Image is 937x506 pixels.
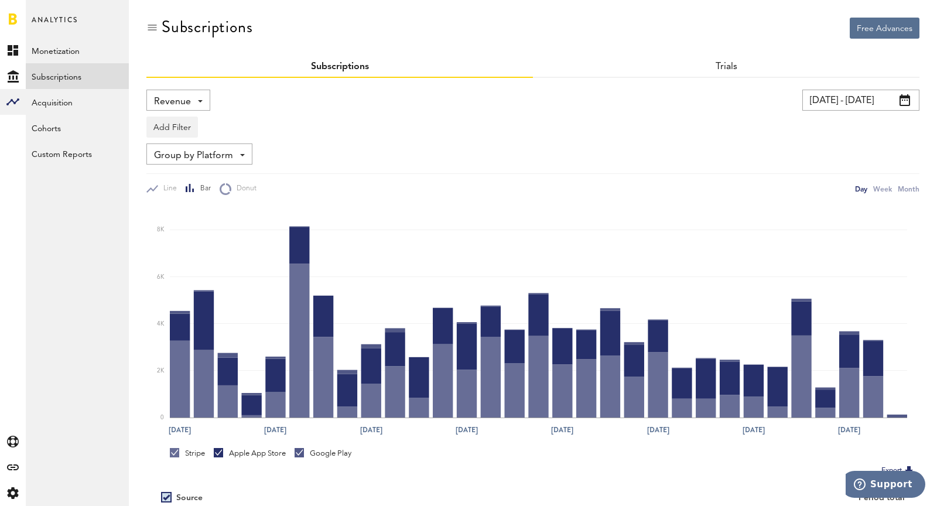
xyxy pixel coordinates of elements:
[846,471,925,500] iframe: Opens a widget where you can find more information
[838,425,860,435] text: [DATE]
[878,463,919,478] button: Export
[170,448,205,459] div: Stripe
[716,62,737,71] a: Trials
[873,183,892,195] div: Week
[157,274,165,280] text: 6K
[157,321,165,327] text: 4K
[154,146,233,166] span: Group by Platform
[195,184,211,194] span: Bar
[647,425,669,435] text: [DATE]
[169,425,191,435] text: [DATE]
[26,141,129,166] a: Custom Reports
[32,13,78,37] span: Analytics
[295,448,351,459] div: Google Play
[743,425,765,435] text: [DATE]
[26,37,129,63] a: Monetization
[214,448,286,459] div: Apple App Store
[548,493,905,503] div: Period total
[158,184,177,194] span: Line
[311,62,369,71] a: Subscriptions
[154,92,191,112] span: Revenue
[162,18,252,36] div: Subscriptions
[850,18,919,39] button: Free Advances
[26,63,129,89] a: Subscriptions
[146,117,198,138] button: Add Filter
[26,115,129,141] a: Cohorts
[231,184,257,194] span: Donut
[360,425,382,435] text: [DATE]
[264,425,286,435] text: [DATE]
[160,415,164,420] text: 0
[855,183,867,195] div: Day
[551,425,573,435] text: [DATE]
[157,368,165,374] text: 2K
[157,227,165,233] text: 8K
[456,425,478,435] text: [DATE]
[26,89,129,115] a: Acquisition
[898,183,919,195] div: Month
[176,493,203,503] div: Source
[902,464,916,478] img: Export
